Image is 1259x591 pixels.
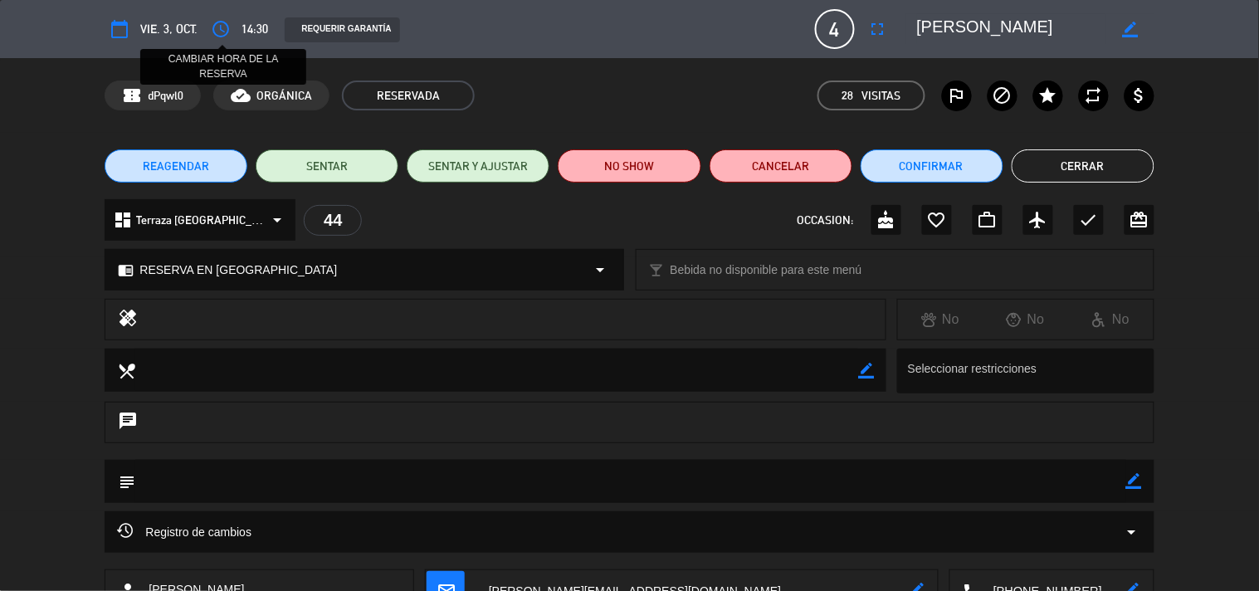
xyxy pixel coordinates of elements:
div: No [983,309,1068,330]
em: Visitas [861,86,900,105]
span: Bebida no disponible para este menú [671,261,862,280]
i: healing [118,308,138,331]
i: arrow_drop_down [591,260,611,280]
i: block [993,85,1013,105]
i: subject [117,472,135,491]
span: vie. 3, oct. [140,19,198,39]
span: 4 [815,9,855,49]
div: 44 [304,205,362,236]
i: border_color [1122,22,1138,37]
i: arrow_drop_down [1122,522,1142,542]
button: Cerrar [1012,149,1154,183]
i: airplanemode_active [1028,210,1048,230]
i: access_time [211,19,231,39]
button: SENTAR Y AJUSTAR [407,149,549,183]
span: Registro de cambios [117,522,251,542]
span: REAGENDAR [143,158,209,175]
button: calendar_today [105,14,134,44]
i: arrow_drop_down [267,210,287,230]
button: SENTAR [256,149,398,183]
span: 28 [842,86,853,105]
i: calendar_today [110,19,129,39]
div: No [1068,309,1154,330]
span: RESERVA EN [GEOGRAPHIC_DATA] [139,261,337,280]
button: fullscreen [863,14,893,44]
span: Terraza [GEOGRAPHIC_DATA] [136,211,268,230]
i: check [1079,210,1099,230]
span: RESERVADA [342,81,475,110]
span: dPqwl0 [148,86,183,105]
i: attach_money [1130,85,1149,105]
i: outlined_flag [947,85,967,105]
span: ORGÁNICA [256,86,312,105]
i: favorite_border [927,210,947,230]
i: border_color [1126,473,1142,489]
i: work_outline [978,210,998,230]
i: card_giftcard [1130,210,1149,230]
i: local_bar [649,262,665,278]
button: REAGENDAR [105,149,247,183]
i: cake [876,210,896,230]
span: OCCASION: [798,211,854,230]
button: access_time [206,14,236,44]
i: fullscreen [868,19,888,39]
i: chrome_reader_mode [118,262,134,278]
div: No [898,309,983,330]
i: local_dining [117,361,135,379]
span: 14:30 [242,19,268,39]
button: Confirmar [861,149,1003,183]
div: CAMBIAR HORA DE LA RESERVA [140,49,306,85]
span: confirmation_number [122,85,142,105]
div: REQUERIR GARANTÍA [285,17,399,42]
i: border_color [858,363,874,379]
i: repeat [1084,85,1104,105]
i: cloud_done [231,85,251,105]
i: dashboard [113,210,133,230]
i: chat [118,411,138,434]
button: Cancelar [710,149,852,183]
button: NO SHOW [558,149,700,183]
i: star [1038,85,1058,105]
